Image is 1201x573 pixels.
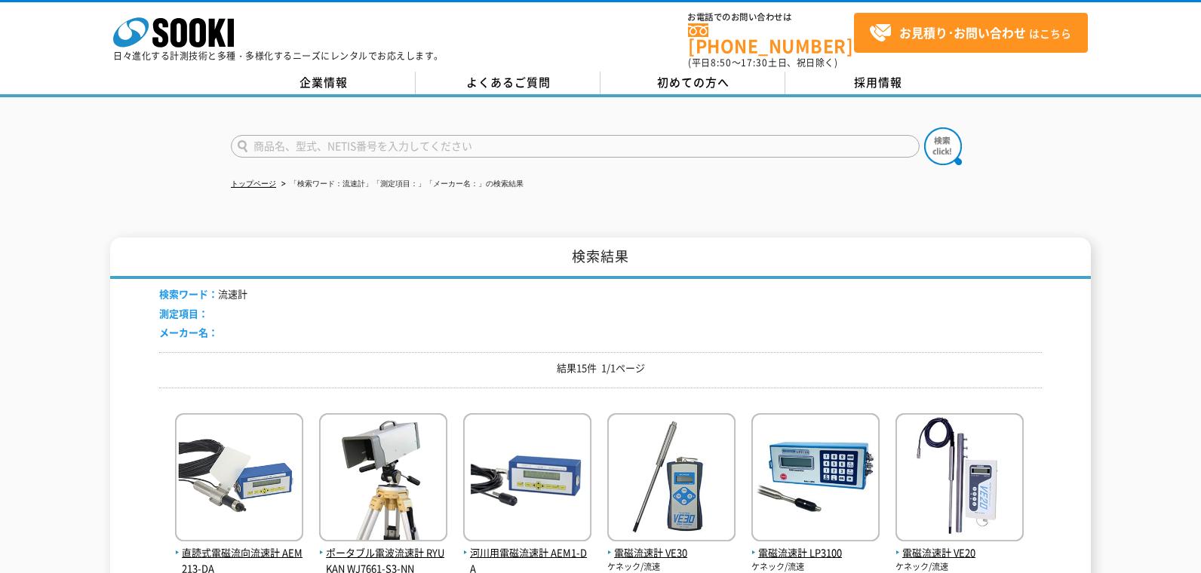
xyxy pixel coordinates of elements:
[895,529,1024,561] a: 電磁流速計 VE20
[159,286,218,301] span: 検索ワード：
[231,135,920,158] input: 商品名、型式、NETIS番号を入力してください
[463,413,591,545] img: AEM1-DA
[278,176,524,192] li: 「検索ワード：流速計」「測定項目：」「メーカー名：」の検索結果
[741,56,768,69] span: 17:30
[854,13,1088,53] a: お見積り･お問い合わせはこちら
[688,13,854,22] span: お電話でのお問い合わせは
[175,413,303,545] img: AEM213-DA
[159,360,1042,376] p: 結果15件 1/1ページ
[113,51,444,60] p: 日々進化する計測技術と多種・多様化するニーズにレンタルでお応えします。
[751,545,880,561] span: 電磁流速計 LP3100
[688,23,854,54] a: [PHONE_NUMBER]
[607,529,736,561] a: 電磁流速計 VE30
[607,413,736,545] img: VE30
[159,325,218,339] span: メーカー名：
[657,74,730,90] span: 初めての方へ
[785,72,970,94] a: 採用情報
[688,56,837,69] span: (平日 ～ 土日、祝日除く)
[159,286,247,302] li: 流速計
[110,237,1091,279] h1: 検索結果
[924,127,962,165] img: btn_search.png
[751,529,880,561] a: 電磁流速計 LP3100
[607,545,736,561] span: 電磁流速計 VE30
[869,22,1071,44] span: はこちら
[600,72,785,94] a: 初めての方へ
[711,56,732,69] span: 8:50
[895,545,1024,561] span: 電磁流速計 VE20
[416,72,600,94] a: よくあるご質問
[159,306,208,320] span: 測定項目：
[899,23,1026,41] strong: お見積り･お問い合わせ
[751,413,880,545] img: LP3100
[231,179,276,188] a: トップページ
[895,413,1024,545] img: VE20
[319,413,447,545] img: RYUKAN WJ7661-S3-NN
[231,72,416,94] a: 企業情報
